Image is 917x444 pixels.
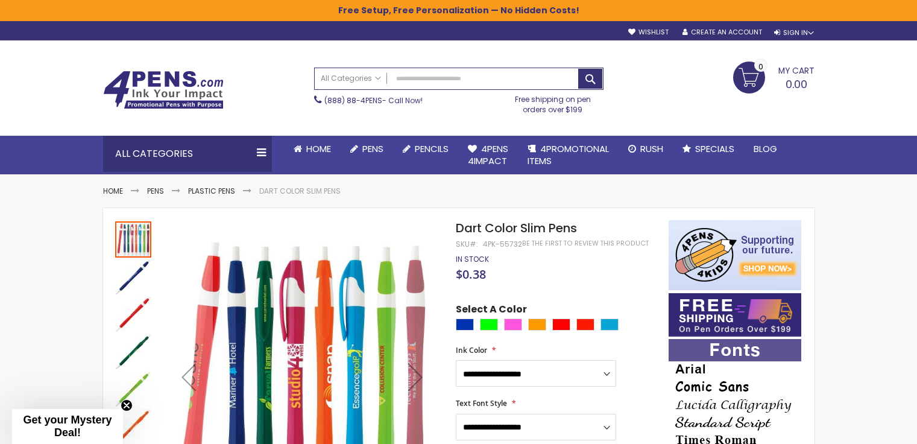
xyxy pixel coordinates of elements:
a: Pens [147,186,164,196]
li: Dart Color Slim Pens [259,186,341,196]
span: 4PROMOTIONAL ITEMS [528,142,609,167]
span: Text Font Style [456,398,507,408]
a: Blog [744,136,787,162]
img: Free shipping on orders over $199 [669,293,801,337]
div: Pink [504,319,522,331]
span: Dart Color Slim Pens [456,220,577,236]
div: Dart Color Slim Pens [115,220,153,258]
span: Select A Color [456,303,527,319]
span: Ink Color [456,345,487,355]
strong: SKU [456,239,478,249]
div: Free shipping on pen orders over $199 [502,90,603,114]
a: Plastic Pens [188,186,235,196]
button: Close teaser [121,399,133,411]
img: Dart Color Slim Pens [115,334,151,370]
a: Pens [341,136,393,162]
span: Rush [640,142,663,155]
span: Pencils [415,142,449,155]
a: 4PROMOTIONALITEMS [518,136,619,175]
div: Red [552,319,570,331]
span: Pens [362,142,383,155]
span: 0 [758,61,763,72]
span: 4Pens 4impact [468,142,508,167]
a: Create an Account [682,28,762,37]
iframe: Google Customer Reviews [818,411,917,444]
a: Rush [619,136,673,162]
a: All Categories [315,68,387,88]
img: 4Pens Custom Pens and Promotional Products [103,71,224,109]
a: Home [103,186,123,196]
span: Home [306,142,331,155]
a: (888) 88-4PENS [324,95,382,106]
div: Orange [528,319,546,331]
img: 4pens 4 kids [669,220,801,290]
span: Blog [754,142,777,155]
a: Pencils [393,136,458,162]
div: Sign In [774,28,814,37]
div: Lime Green [480,319,498,331]
div: Dart Color Slim Pens [115,258,153,295]
a: Be the first to review this product [522,239,649,248]
span: - Call Now! [324,95,423,106]
span: 0.00 [786,77,807,92]
span: Get your Mystery Deal! [23,414,112,439]
span: All Categories [321,74,381,83]
div: All Categories [103,136,272,172]
div: Dart Color Slim Pens [115,332,153,370]
span: $0.38 [456,266,486,282]
span: Specials [695,142,734,155]
span: In stock [456,254,489,264]
div: Availability [456,255,489,264]
a: Wishlist [628,28,669,37]
a: 4Pens4impact [458,136,518,175]
a: 0.00 0 [733,62,815,92]
div: 4pk-55732 [483,239,522,249]
a: Home [284,136,341,162]
div: Dart Color Slim Pens [115,370,153,407]
img: Dart Color Slim Pens [115,371,151,407]
div: Blue [456,319,474,331]
div: Get your Mystery Deal!Close teaser [12,409,123,444]
div: Dart Color Slim Pens [115,295,153,332]
a: Specials [673,136,744,162]
img: Dart Color Slim Pens [115,296,151,332]
div: Turquoise [600,319,619,331]
div: Bright Red [576,319,594,331]
img: Dart Color Slim Pens [115,259,151,295]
